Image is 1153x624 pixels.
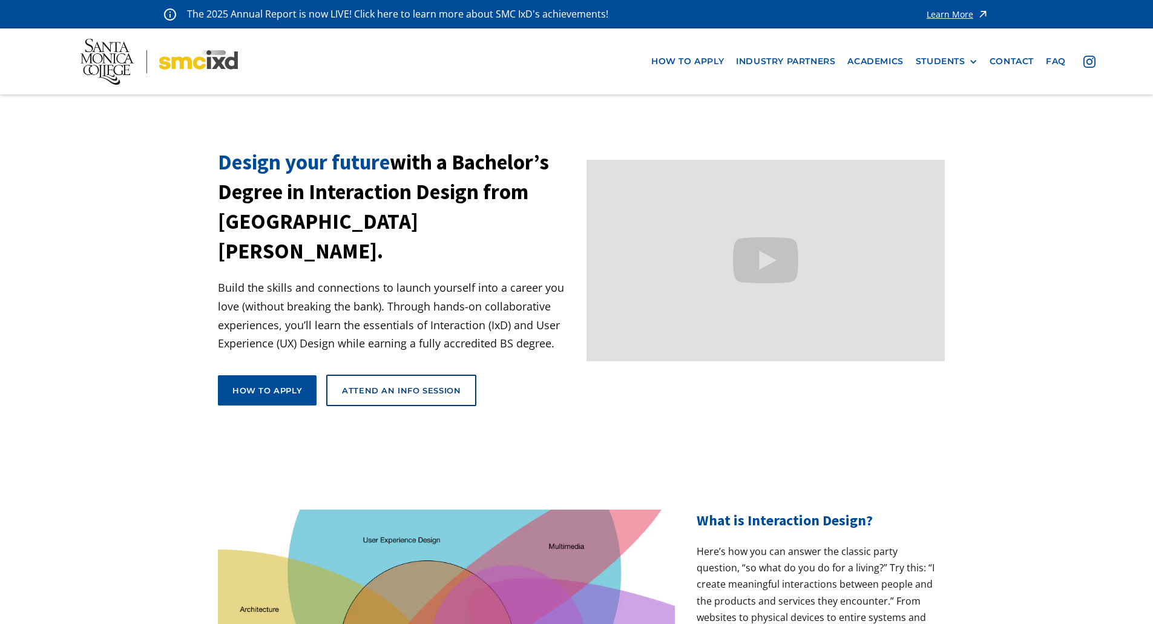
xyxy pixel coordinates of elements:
[586,160,945,361] iframe: Design your future with a Bachelor's Degree in Interaction Design from Santa Monica College
[916,56,977,67] div: STUDENTS
[80,39,238,85] img: Santa Monica College - SMC IxD logo
[927,10,973,19] div: Learn More
[927,6,989,22] a: Learn More
[841,50,909,73] a: Academics
[218,148,577,266] h1: with a Bachelor’s Degree in Interaction Design from [GEOGRAPHIC_DATA][PERSON_NAME].
[916,56,965,67] div: STUDENTS
[730,50,841,73] a: industry partners
[1083,56,1096,68] img: icon - instagram
[232,385,302,396] div: How to apply
[697,510,935,531] h2: What is Interaction Design?
[645,50,730,73] a: how to apply
[984,50,1040,73] a: contact
[326,375,476,406] a: Attend an Info Session
[1040,50,1072,73] a: faq
[164,8,176,21] img: icon - information - alert
[218,375,317,406] a: How to apply
[218,149,390,176] span: Design your future
[342,385,461,396] div: Attend an Info Session
[977,6,989,22] img: icon - arrow - alert
[187,6,609,22] p: The 2025 Annual Report is now LIVE! Click here to learn more about SMC IxD's achievements!
[218,278,577,352] p: Build the skills and connections to launch yourself into a career you love (without breaking the ...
